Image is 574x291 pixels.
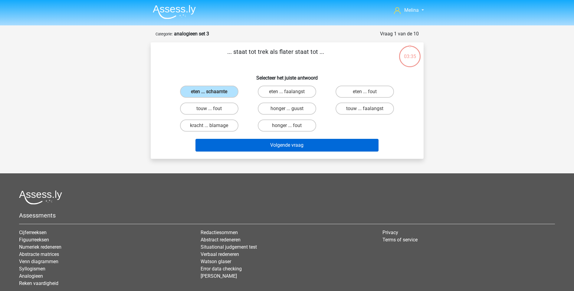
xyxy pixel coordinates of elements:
[19,266,45,272] a: Syllogismen
[174,31,209,37] strong: analogieen set 3
[382,230,398,235] a: Privacy
[201,237,241,243] a: Abstract redeneren
[380,30,419,38] div: Vraag 1 van de 10
[201,244,257,250] a: Situational judgement test
[19,251,59,257] a: Abstracte matrices
[19,230,47,235] a: Cijferreeksen
[19,190,62,204] img: Assessly logo
[258,86,316,98] label: eten ... faalangst
[180,103,238,115] label: touw ... fout
[201,251,239,257] a: Verbaal redeneren
[19,273,43,279] a: Analogieen
[258,103,316,115] label: honger ... guust
[392,7,426,14] a: Melina
[19,280,58,286] a: Reken vaardigheid
[153,5,196,19] img: Assessly
[160,47,391,65] p: ... staat tot trek als flater staat tot ...
[201,266,242,272] a: Error data checking
[382,237,418,243] a: Terms of service
[399,45,421,60] div: 03:35
[404,7,419,13] span: Melina
[180,86,238,98] label: eten ... schaamte
[19,244,61,250] a: Numeriek redeneren
[156,32,173,36] small: Categorie:
[19,259,58,264] a: Venn diagrammen
[201,230,238,235] a: Redactiesommen
[336,86,394,98] label: eten ... fout
[201,273,237,279] a: [PERSON_NAME]
[195,139,379,152] button: Volgende vraag
[201,259,231,264] a: Watson glaser
[258,119,316,132] label: honger ... fout
[160,70,414,81] h6: Selecteer het juiste antwoord
[19,237,49,243] a: Figuurreeksen
[19,212,555,219] h5: Assessments
[180,119,238,132] label: kracht ... blamage
[336,103,394,115] label: touw ... faalangst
